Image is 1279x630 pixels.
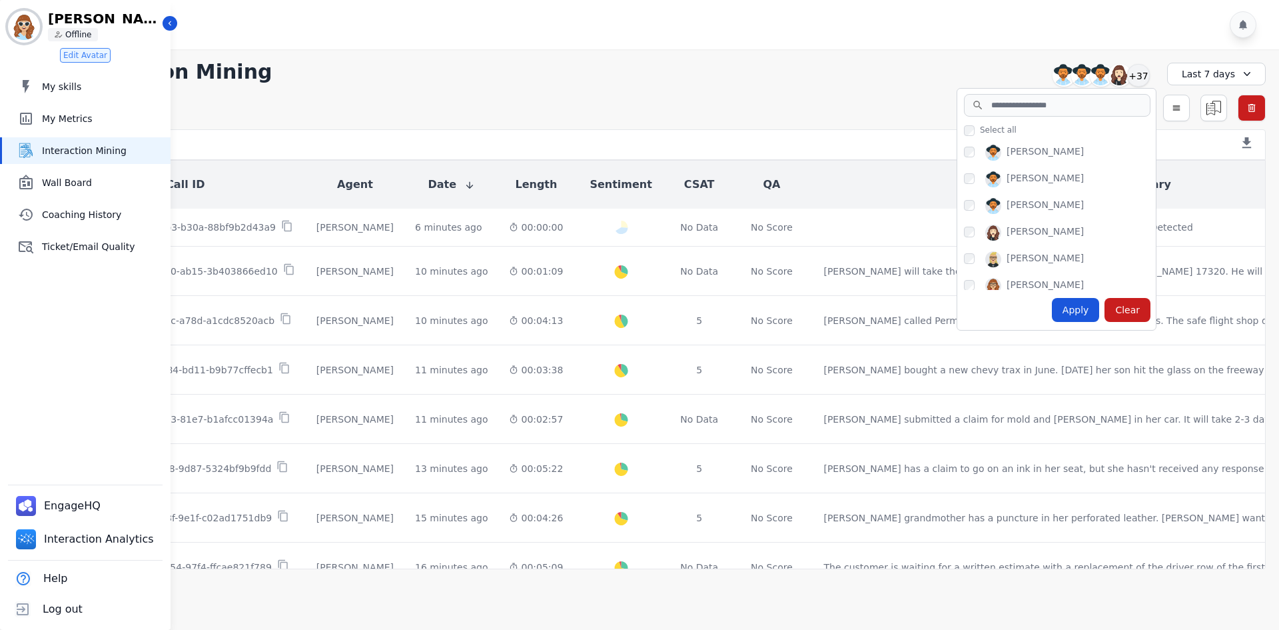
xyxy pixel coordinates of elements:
[600,499,643,542] svg: Interactive chart
[509,314,563,327] div: 00:04:13
[600,400,643,443] div: Chart. Highcharts interactive chart.
[600,351,643,394] div: Chart. Highcharts interactive chart.
[751,314,793,327] div: No Score
[76,265,278,278] p: 1d449e82-eaaa-4400-ab15-3b403866ed10
[1007,225,1084,241] div: [PERSON_NAME]
[600,449,643,493] svg: Interactive chart
[43,571,67,587] span: Help
[679,511,720,525] div: 5
[42,176,165,189] span: Wall Board
[60,48,111,63] button: Edit Avatar
[316,413,394,426] div: [PERSON_NAME]
[78,221,276,234] p: 5aa1cd02-4d75-4cb3-b30a-88bf9b2d43a9
[415,462,488,475] div: 13 minutes ago
[2,73,171,100] a: My skills
[2,201,171,228] a: Coaching History
[515,177,557,193] button: Length
[763,177,780,193] button: QA
[751,413,793,426] div: No Score
[751,462,793,475] div: No Score
[415,265,488,278] div: 10 minutes ago
[679,462,720,475] div: 5
[1007,198,1084,214] div: [PERSON_NAME]
[1104,298,1150,322] div: Clear
[751,363,793,377] div: No Score
[8,563,70,594] button: Help
[1007,278,1084,294] div: [PERSON_NAME]
[1007,251,1084,267] div: [PERSON_NAME]
[55,31,63,39] img: person
[42,240,165,253] span: Ticket/Email Quality
[415,314,488,327] div: 10 minutes ago
[600,548,643,591] div: Chart. Highcharts interactive chart.
[42,80,165,93] span: My skills
[337,177,373,193] button: Agent
[81,511,272,525] p: 482df189-b2f6-413f-9e1f-c02ad1751db9
[1052,298,1100,322] div: Apply
[509,265,563,278] div: 00:01:09
[600,351,643,394] svg: Interactive chart
[415,511,488,525] div: 15 minutes ago
[600,499,643,542] div: Chart. Highcharts interactive chart.
[2,105,171,132] a: My Metrics
[82,561,272,574] p: e172e7d6-3ac9-4154-97f4-ffcae821f789
[80,413,273,426] p: ec15a199-f3ae-49c3-81e7-b1afcc01394a
[8,594,85,625] button: Log out
[316,221,394,234] div: [PERSON_NAME]
[1167,63,1266,85] div: Last 7 days
[600,548,643,591] svg: Interactive chart
[44,531,157,547] span: Interaction Analytics
[81,363,273,377] p: f3a0b93e-ad72-4784-bd11-b9b77cffecb1
[415,561,488,574] div: 16 minutes ago
[751,561,793,574] div: No Score
[316,363,394,377] div: [PERSON_NAME]
[42,208,165,221] span: Coaching History
[415,363,488,377] div: 11 minutes ago
[600,400,643,443] svg: Interactive chart
[82,462,271,475] p: 85b34f5b-fb9f-47a8-9d87-5324bf9b9fdd
[600,449,643,493] div: Chart. Highcharts interactive chart.
[65,29,91,40] p: Offline
[43,601,83,617] span: Log out
[751,511,793,525] div: No Score
[509,221,563,234] div: 00:00:00
[751,221,793,234] div: No Score
[509,462,563,475] div: 00:05:22
[600,301,643,345] div: Chart. Highcharts interactive chart.
[316,511,394,525] div: [PERSON_NAME]
[509,561,563,574] div: 00:05:09
[600,252,643,295] svg: Interactive chart
[590,177,651,193] button: Sentiment
[1088,177,1170,193] button: Call Summary
[980,125,1017,135] span: Select all
[48,12,161,25] p: [PERSON_NAME][EMAIL_ADDRESS][PERSON_NAME][DOMAIN_NAME]
[600,252,643,295] div: Chart. Highcharts interactive chart.
[316,265,394,278] div: [PERSON_NAME]
[679,413,720,426] div: No Data
[1007,171,1084,187] div: [PERSON_NAME]
[679,561,720,574] div: No Data
[44,498,103,514] span: EngageHQ
[2,169,171,196] a: Wall Board
[684,177,715,193] button: CSAT
[509,413,563,426] div: 00:02:57
[679,363,720,377] div: 5
[415,413,488,426] div: 11 minutes ago
[316,561,394,574] div: [PERSON_NAME]
[1127,64,1150,87] div: +37
[428,177,475,193] button: Date
[166,177,205,193] button: Call ID
[751,265,793,278] div: No Score
[679,221,720,234] div: No Data
[679,265,720,278] div: No Data
[11,524,162,555] a: Interaction Analytics
[415,221,482,234] div: 6 minutes ago
[11,491,109,521] a: EngageHQ
[600,301,643,345] svg: Interactive chart
[316,314,394,327] div: [PERSON_NAME]
[679,314,720,327] div: 5
[42,144,165,157] span: Interaction Mining
[509,363,563,377] div: 00:03:38
[2,137,171,164] a: Interaction Mining
[2,233,171,260] a: Ticket/Email Quality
